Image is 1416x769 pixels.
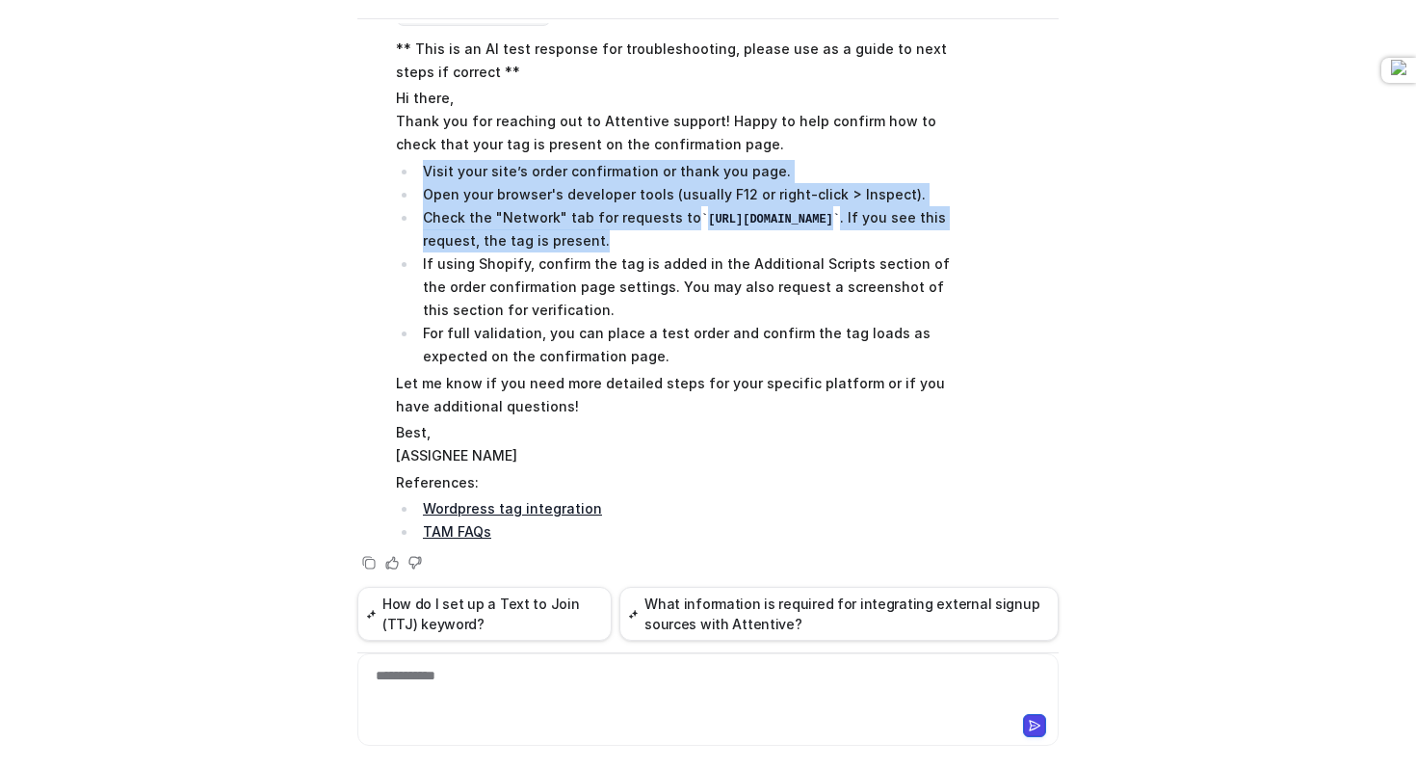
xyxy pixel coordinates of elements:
p: Let me know if you need more detailed steps for your specific platform or if you have additional ... [396,372,959,418]
li: For full validation, you can place a test order and confirm the tag loads as expected on the conf... [417,322,959,368]
a: Wordpress tag integration [423,500,602,517]
button: What information is required for integrating external signup sources with Attentive? [619,587,1059,641]
li: If using Shopify, confirm the tag is added in the Additional Scripts section of the order confirm... [417,252,959,322]
li: Open your browser's developer tools (usually F12 or right-click > Inspect). [417,183,959,206]
p: References: [396,471,959,494]
li: Visit your site’s order confirmation or thank you page. [417,160,959,183]
button: How do I set up a Text to Join (TTJ) keyword? [357,587,612,641]
p: Best, [ASSIGNEE NAME] [396,421,959,467]
img: loops-logo [1391,60,1416,81]
p: ** This is an AI test response for troubleshooting, please use as a guide to next steps if correc... [396,38,959,84]
li: Check the "Network" tab for requests to . If you see this request, the tag is present. [417,206,959,253]
p: Hi there, Thank you for reaching out to Attentive support! Happy to help confirm how to check tha... [396,87,959,156]
code: [URL][DOMAIN_NAME] [701,213,840,226]
a: TAM FAQs [423,523,491,540]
